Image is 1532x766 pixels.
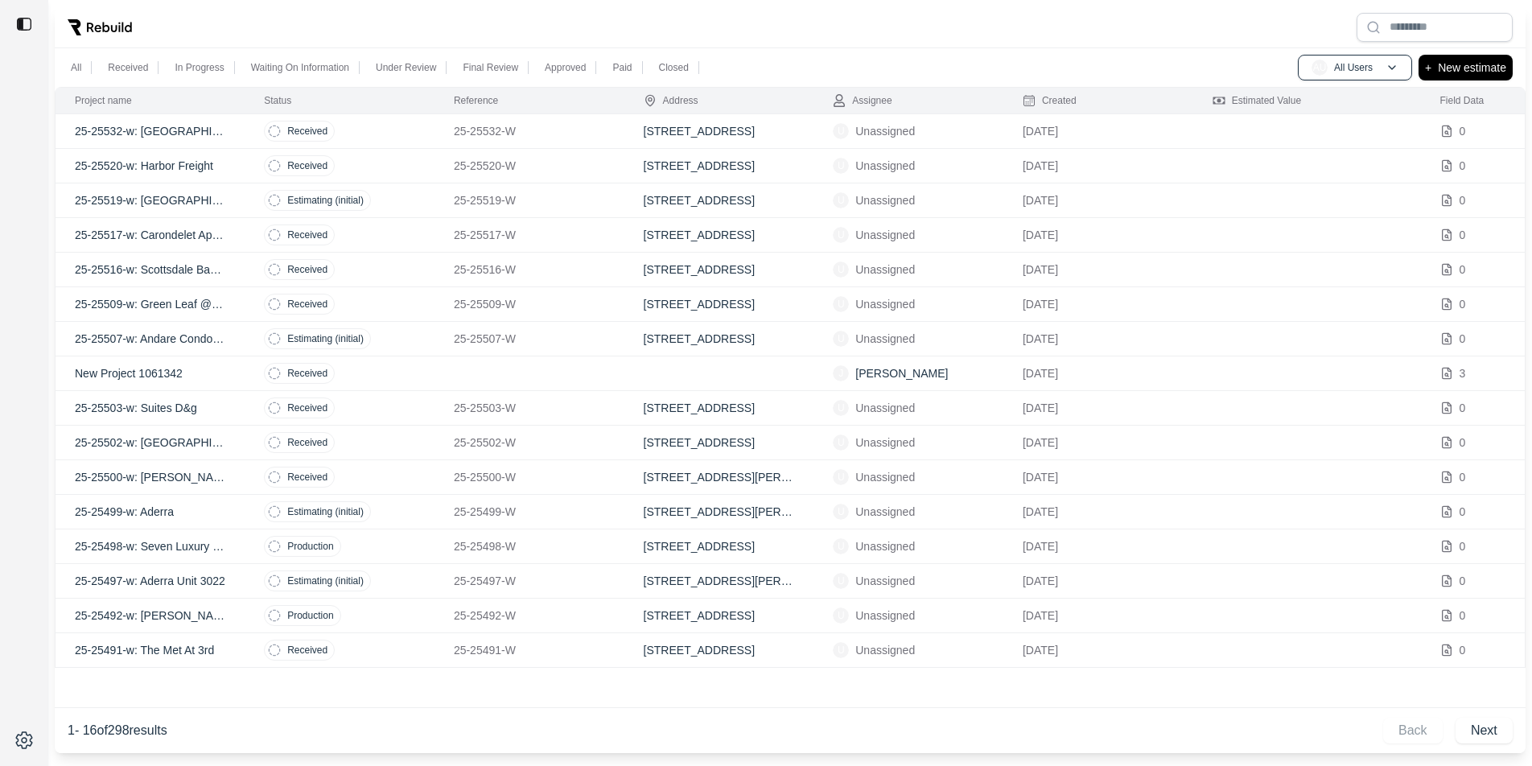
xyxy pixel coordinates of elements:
[71,61,81,74] p: All
[75,262,225,278] p: 25-25516-w: Scottsdale Bay Club 335
[1460,365,1466,381] p: 3
[454,331,605,347] p: 25-25507-W
[75,123,225,139] p: 25-25532-w: [GEOGRAPHIC_DATA] 1019
[624,564,814,599] td: [STREET_ADDRESS][PERSON_NAME]
[454,158,605,174] p: 25-25520-W
[287,505,364,518] p: Estimating (initial)
[624,218,814,253] td: [STREET_ADDRESS]
[454,504,605,520] p: 25-25499-W
[833,400,849,416] span: U
[833,642,849,658] span: U
[287,402,327,414] p: Received
[855,642,915,658] p: Unassigned
[454,123,605,139] p: 25-25532-W
[75,94,132,107] div: Project name
[855,573,915,589] p: Unassigned
[287,367,327,380] p: Received
[1023,434,1174,451] p: [DATE]
[833,123,849,139] span: U
[1213,94,1302,107] div: Estimated Value
[833,296,849,312] span: U
[833,504,849,520] span: U
[1460,607,1466,624] p: 0
[1460,504,1466,520] p: 0
[1023,573,1174,589] p: [DATE]
[855,504,915,520] p: Unassigned
[75,642,225,658] p: 25-25491-w: The Met At 3rd
[855,331,915,347] p: Unassigned
[16,16,32,32] img: toggle sidebar
[287,298,327,311] p: Received
[75,158,225,174] p: 25-25520-w: Harbor Freight
[75,400,225,416] p: 25-25503-w: Suites D&g
[1312,60,1328,76] span: AU
[1460,158,1466,174] p: 0
[1023,227,1174,243] p: [DATE]
[644,94,698,107] div: Address
[833,365,849,381] span: J
[75,192,225,208] p: 25-25519-w: [GEOGRAPHIC_DATA]
[68,19,132,35] img: Rebuild
[75,504,225,520] p: 25-25499-w: Aderra
[833,607,849,624] span: U
[287,471,327,484] p: Received
[855,469,915,485] p: Unassigned
[1023,365,1174,381] p: [DATE]
[833,227,849,243] span: U
[855,434,915,451] p: Unassigned
[1460,192,1466,208] p: 0
[454,642,605,658] p: 25-25491-W
[454,469,605,485] p: 25-25500-W
[833,538,849,554] span: U
[1023,607,1174,624] p: [DATE]
[75,573,225,589] p: 25-25497-w: Aderra Unit 3022
[175,61,224,74] p: In Progress
[75,365,225,381] p: New Project 1061342
[287,574,364,587] p: Estimating (initial)
[855,123,915,139] p: Unassigned
[454,94,498,107] div: Reference
[75,607,225,624] p: 25-25492-w: [PERSON_NAME]
[1438,58,1506,77] p: New estimate
[454,607,605,624] p: 25-25492-W
[855,296,915,312] p: Unassigned
[833,573,849,589] span: U
[287,159,327,172] p: Received
[287,609,333,622] p: Production
[454,434,605,451] p: 25-25502-W
[454,227,605,243] p: 25-25517-W
[1023,296,1174,312] p: [DATE]
[545,61,586,74] p: Approved
[75,227,225,243] p: 25-25517-w: Carondelet Apts 125
[454,400,605,416] p: 25-25503-W
[75,434,225,451] p: 25-25502-w: [GEOGRAPHIC_DATA] 623- 123
[264,94,291,107] div: Status
[463,61,518,74] p: Final Review
[1023,192,1174,208] p: [DATE]
[1023,94,1077,107] div: Created
[855,227,915,243] p: Unassigned
[833,94,892,107] div: Assignee
[624,322,814,356] td: [STREET_ADDRESS]
[1456,718,1513,743] button: Next
[612,61,632,74] p: Paid
[624,149,814,183] td: [STREET_ADDRESS]
[454,573,605,589] p: 25-25497-W
[287,194,364,207] p: Estimating (initial)
[75,469,225,485] p: 25-25500-w: [PERSON_NAME] 1049
[1460,538,1466,554] p: 0
[287,229,327,241] p: Received
[287,125,327,138] p: Received
[833,158,849,174] span: U
[833,469,849,485] span: U
[624,253,814,287] td: [STREET_ADDRESS]
[624,287,814,322] td: [STREET_ADDRESS]
[855,158,915,174] p: Unassigned
[624,633,814,668] td: [STREET_ADDRESS]
[624,599,814,633] td: [STREET_ADDRESS]
[287,263,327,276] p: Received
[1023,158,1174,174] p: [DATE]
[287,540,333,553] p: Production
[251,61,349,74] p: Waiting On Information
[75,296,225,312] p: 25-25509-w: Green Leaf @ [GEOGRAPHIC_DATA]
